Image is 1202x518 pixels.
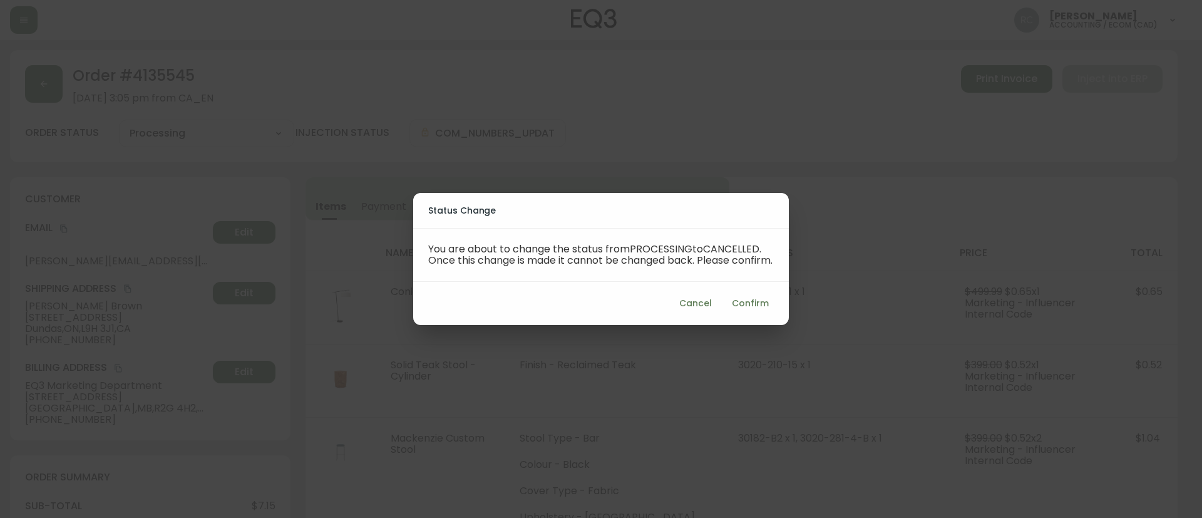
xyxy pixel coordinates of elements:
span: Confirm [732,296,769,311]
h2: Status Change [428,203,774,218]
button: Confirm [727,292,774,315]
span: Cancel [679,296,712,311]
p: You are about to change the status from PROCESSING to CANCELLED . Once this change is made it can... [428,244,774,266]
button: Cancel [674,292,717,315]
